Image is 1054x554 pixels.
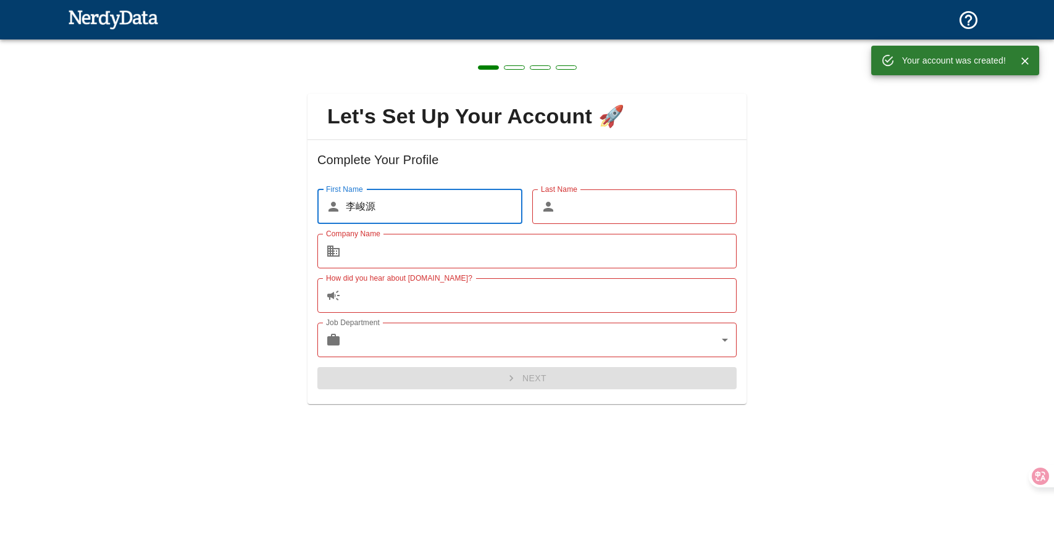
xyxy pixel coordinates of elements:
[902,49,1006,72] div: Your account was created!
[326,317,380,328] label: Job Department
[326,273,472,283] label: How did you hear about [DOMAIN_NAME]?
[1016,52,1034,70] button: Close
[68,7,159,31] img: NerdyData.com
[541,184,577,194] label: Last Name
[950,2,987,38] button: Support and Documentation
[317,150,737,189] h6: Complete Your Profile
[326,184,363,194] label: First Name
[326,228,380,239] label: Company Name
[317,104,737,130] span: Let's Set Up Your Account 🚀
